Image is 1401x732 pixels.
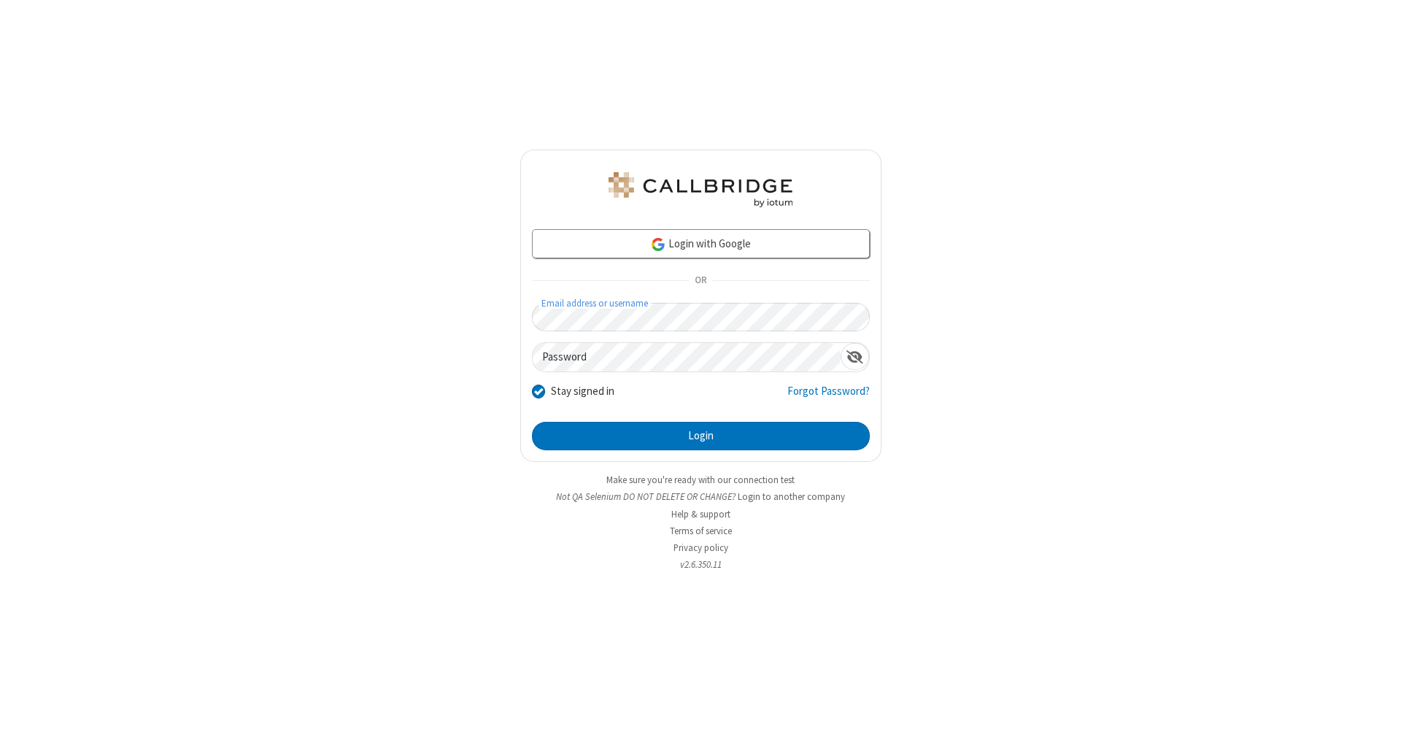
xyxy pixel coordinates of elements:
div: Show password [841,343,869,370]
a: Privacy policy [674,542,728,554]
label: Stay signed in [551,383,614,400]
a: Help & support [671,508,730,520]
a: Make sure you're ready with our connection test [606,474,795,486]
li: v2.6.350.11 [520,558,881,571]
img: QA Selenium DO NOT DELETE OR CHANGE [606,172,795,207]
a: Forgot Password? [787,383,870,411]
iframe: Chat [1365,694,1390,722]
input: Password [533,343,841,371]
button: Login to another company [738,490,845,504]
input: Email address or username [532,303,870,331]
a: Terms of service [670,525,732,537]
a: Login with Google [532,229,870,258]
button: Login [532,422,870,451]
span: OR [689,271,712,291]
li: Not QA Selenium DO NOT DELETE OR CHANGE? [520,490,881,504]
img: google-icon.png [650,236,666,253]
